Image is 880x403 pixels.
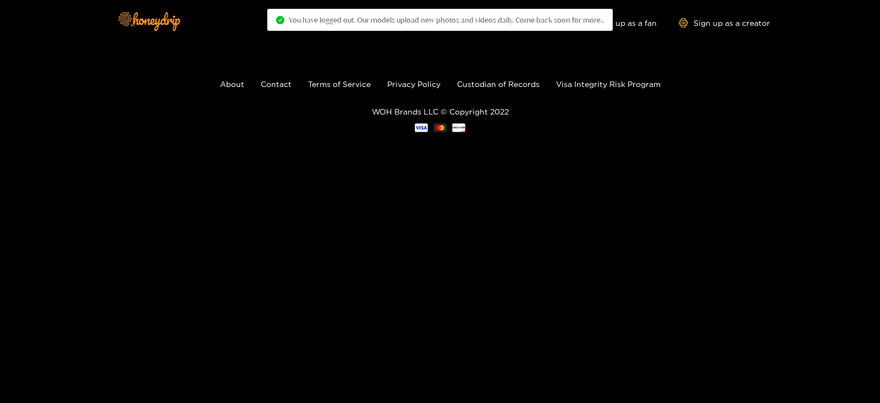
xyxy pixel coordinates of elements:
[220,80,244,88] a: About
[457,80,540,88] a: Custodian of Records
[387,80,441,88] a: Privacy Policy
[261,80,291,88] a: Contact
[276,16,284,24] span: check-circle
[679,18,770,28] a: Sign up as a creator
[308,80,371,88] a: Terms of Service
[581,18,657,28] a: Sign up as a fan
[556,80,661,88] a: Visa Integrity Risk Program
[289,15,604,24] span: You have logged out. Our models upload new photos and videos daily. Come back soon for more..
